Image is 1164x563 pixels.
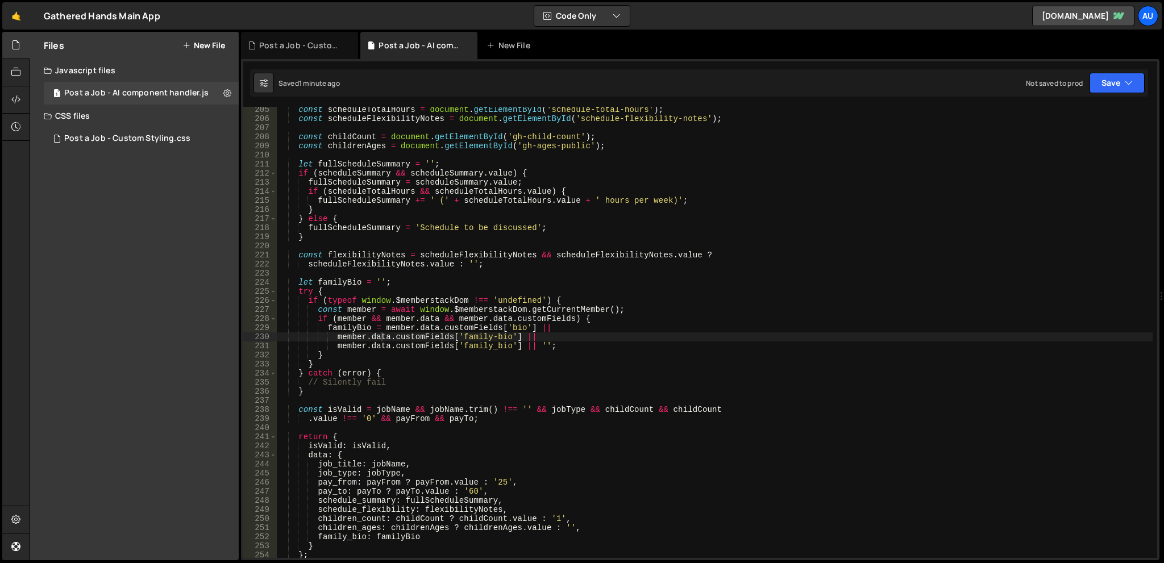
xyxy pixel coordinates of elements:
[243,460,277,469] div: 244
[1138,6,1158,26] a: Au
[243,269,277,278] div: 223
[243,332,277,341] div: 230
[30,59,239,82] div: Javascript files
[243,532,277,541] div: 252
[243,205,277,214] div: 216
[534,6,630,26] button: Code Only
[243,196,277,205] div: 215
[64,88,209,98] div: Post a Job - AI component handler.js
[243,232,277,241] div: 219
[243,414,277,423] div: 239
[243,432,277,441] div: 241
[243,241,277,251] div: 220
[243,387,277,396] div: 236
[243,487,277,496] div: 247
[1090,73,1145,93] button: Save
[243,105,277,114] div: 205
[243,405,277,414] div: 238
[243,341,277,351] div: 231
[44,39,64,52] h2: Files
[243,505,277,514] div: 249
[487,40,534,51] div: New File
[379,40,464,51] div: Post a Job - AI component handler.js
[243,260,277,269] div: 222
[44,82,243,105] div: Post a Job - AI component handler.js
[64,134,190,144] div: Post a Job - Custom Styling.css
[243,451,277,460] div: 243
[243,423,277,432] div: 240
[243,360,277,369] div: 233
[243,541,277,551] div: 253
[243,278,277,287] div: 224
[243,305,277,314] div: 227
[243,123,277,132] div: 207
[243,223,277,232] div: 218
[243,114,277,123] div: 206
[243,323,277,332] div: 229
[243,514,277,523] div: 250
[1032,6,1134,26] a: [DOMAIN_NAME]
[243,251,277,260] div: 221
[243,287,277,296] div: 225
[243,169,277,178] div: 212
[243,523,277,532] div: 251
[44,9,160,23] div: Gathered Hands Main App
[30,105,239,127] div: CSS files
[182,41,225,50] button: New File
[53,90,60,99] span: 1
[243,151,277,160] div: 210
[243,478,277,487] div: 246
[243,187,277,196] div: 214
[299,78,340,88] div: 1 minute ago
[243,551,277,560] div: 254
[243,441,277,451] div: 242
[243,214,277,223] div: 217
[243,160,277,169] div: 211
[243,178,277,187] div: 213
[1026,78,1083,88] div: Not saved to prod
[243,396,277,405] div: 237
[243,496,277,505] div: 248
[243,369,277,378] div: 234
[2,2,30,30] a: 🤙
[243,132,277,141] div: 208
[278,78,340,88] div: Saved
[243,351,277,360] div: 232
[243,141,277,151] div: 209
[243,378,277,387] div: 235
[259,40,344,51] div: Post a Job - Custom Styling.css
[243,314,277,323] div: 228
[44,127,239,150] div: 17288/48462.css
[243,296,277,305] div: 226
[243,469,277,478] div: 245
